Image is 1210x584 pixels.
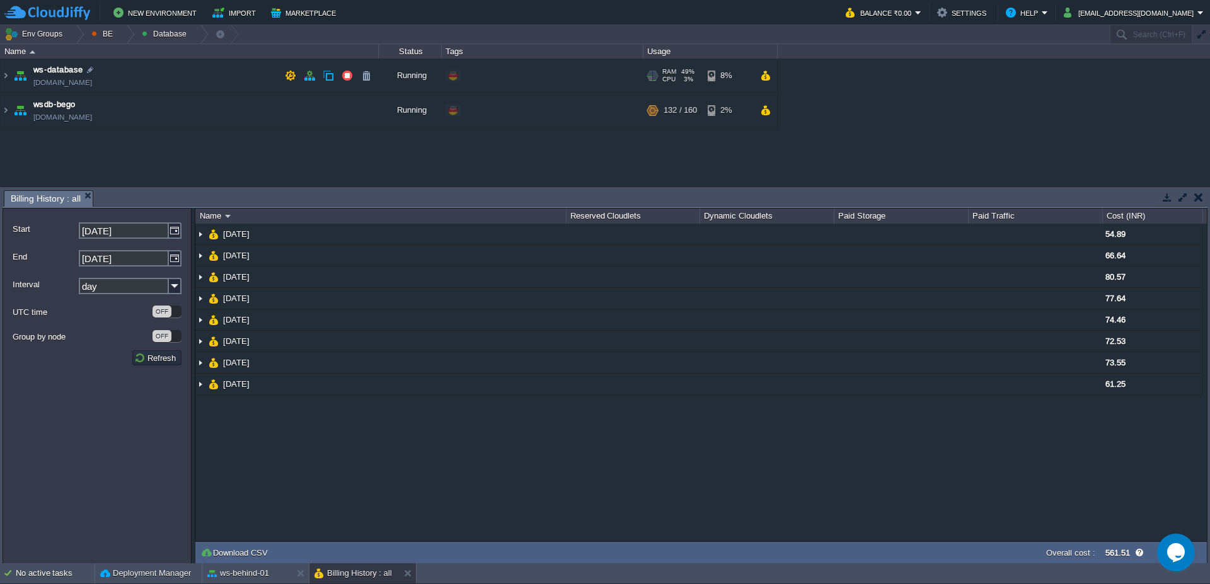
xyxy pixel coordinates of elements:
[195,288,205,309] img: AMDAwAAAACH5BAEAAAAALAAAAAABAAEAAAICRAEAOw==
[708,93,749,127] div: 2%
[209,288,219,309] img: AMDAwAAAACH5BAEAAAAALAAAAAABAAEAAAICRAEAOw==
[1,59,11,93] img: AMDAwAAAACH5BAEAAAAALAAAAAABAAEAAAICRAEAOw==
[142,25,191,43] button: Database
[209,352,219,373] img: AMDAwAAAACH5BAEAAAAALAAAAAABAAEAAAICRAEAOw==
[91,25,117,43] button: BE
[1157,534,1197,571] iframe: chat widget
[13,306,151,319] label: UTC time
[1105,379,1126,389] span: 61.25
[33,111,92,123] span: [DOMAIN_NAME]
[681,76,693,83] span: 3%
[100,567,191,580] button: Deployment Manager
[271,5,340,20] button: Marketplace
[11,191,81,207] span: Billing History : all
[209,331,219,352] img: AMDAwAAAACH5BAEAAAAALAAAAAABAAEAAAICRAEAOw==
[1105,272,1126,282] span: 80.57
[153,330,171,342] div: OFF
[195,224,205,244] img: AMDAwAAAACH5BAEAAAAALAAAAAABAAEAAAICRAEAOw==
[33,64,83,76] a: ws-database
[379,44,441,59] div: Status
[662,76,676,83] span: CPU
[209,374,219,394] img: AMDAwAAAACH5BAEAAAAALAAAAAABAAEAAAICRAEAOw==
[209,266,219,287] img: AMDAwAAAACH5BAEAAAAALAAAAAABAAEAAAICRAEAOw==
[222,229,251,239] a: [DATE]
[153,306,171,318] div: OFF
[644,44,777,59] div: Usage
[207,567,269,580] button: ws-behind-01
[1,44,378,59] div: Name
[195,245,205,266] img: AMDAwAAAACH5BAEAAAAALAAAAAABAAEAAAICRAEAOw==
[222,336,251,346] a: [DATE]
[969,209,1102,224] div: Paid Traffic
[200,547,272,558] button: Download CSV
[835,209,968,224] div: Paid Storage
[664,93,697,127] div: 132 / 160
[567,209,700,224] div: Reserved Cloudlets
[209,224,219,244] img: AMDAwAAAACH5BAEAAAAALAAAAAABAAEAAAICRAEAOw==
[13,278,78,291] label: Interval
[11,59,29,93] img: AMDAwAAAACH5BAEAAAAALAAAAAABAAEAAAICRAEAOw==
[379,59,442,93] div: Running
[1105,229,1126,239] span: 54.89
[209,245,219,266] img: AMDAwAAAACH5BAEAAAAALAAAAAABAAEAAAICRAEAOw==
[195,331,205,352] img: AMDAwAAAACH5BAEAAAAALAAAAAABAAEAAAICRAEAOw==
[701,209,834,224] div: Dynamic Cloudlets
[222,272,251,282] a: [DATE]
[1103,209,1202,224] div: Cost (INR)
[11,93,29,127] img: AMDAwAAAACH5BAEAAAAALAAAAAABAAEAAAICRAEAOw==
[195,266,205,287] img: AMDAwAAAACH5BAEAAAAALAAAAAABAAEAAAICRAEAOw==
[4,5,90,21] img: CloudJiffy
[662,68,676,76] span: RAM
[13,250,78,263] label: End
[30,50,35,54] img: AMDAwAAAACH5BAEAAAAALAAAAAABAAEAAAICRAEAOw==
[1105,315,1126,324] span: 74.46
[222,293,251,304] a: [DATE]
[195,309,205,330] img: AMDAwAAAACH5BAEAAAAALAAAAAABAAEAAAICRAEAOw==
[209,309,219,330] img: AMDAwAAAACH5BAEAAAAALAAAAAABAAEAAAICRAEAOw==
[113,5,200,20] button: New Environment
[134,352,180,364] button: Refresh
[222,250,251,261] a: [DATE]
[1105,358,1126,367] span: 73.55
[222,314,251,325] a: [DATE]
[846,5,915,20] button: Balance ₹0.00
[708,59,749,93] div: 8%
[1006,5,1042,20] button: Help
[16,563,95,583] div: No active tasks
[1046,548,1095,558] label: Overall cost :
[1105,336,1126,346] span: 72.53
[33,76,92,89] span: [DOMAIN_NAME]
[1105,548,1130,558] label: 561.51
[1064,5,1197,20] button: [EMAIL_ADDRESS][DOMAIN_NAME]
[33,98,76,111] a: wsdb-bego
[681,68,694,76] span: 49%
[442,44,643,59] div: Tags
[1105,251,1126,260] span: 66.64
[1105,294,1126,303] span: 77.64
[212,5,260,20] button: Import
[197,209,566,224] div: Name
[937,5,990,20] button: Settings
[4,25,67,43] button: Env Groups
[13,222,78,236] label: Start
[379,93,442,127] div: Running
[222,357,251,368] a: [DATE]
[13,330,151,343] label: Group by node
[314,567,392,580] button: Billing History : all
[222,379,251,389] a: [DATE]
[1,93,11,127] img: AMDAwAAAACH5BAEAAAAALAAAAAABAAEAAAICRAEAOw==
[195,374,205,394] img: AMDAwAAAACH5BAEAAAAALAAAAAABAAEAAAICRAEAOw==
[225,215,231,218] img: AMDAwAAAACH5BAEAAAAALAAAAAABAAEAAAICRAEAOw==
[195,352,205,373] img: AMDAwAAAACH5BAEAAAAALAAAAAABAAEAAAICRAEAOw==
